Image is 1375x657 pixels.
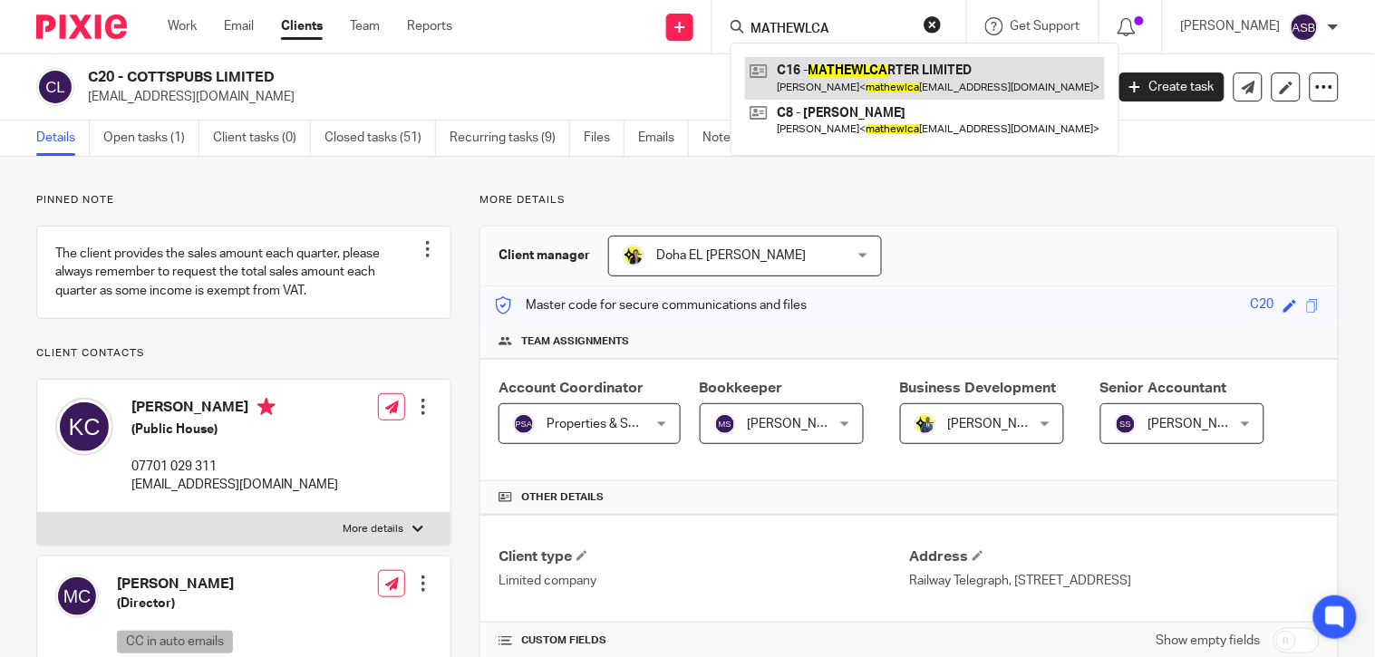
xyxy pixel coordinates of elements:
p: [PERSON_NAME] [1181,17,1281,35]
span: Get Support [1011,20,1080,33]
img: Dennis-Starbridge.jpg [915,413,936,435]
p: Client contacts [36,346,451,361]
h4: Address [909,547,1320,566]
img: svg%3E [55,398,113,456]
span: Doha EL [PERSON_NAME] [656,249,806,262]
a: Emails [638,121,689,156]
p: [EMAIL_ADDRESS][DOMAIN_NAME] [131,476,338,494]
a: Email [224,17,254,35]
span: Account Coordinator [499,381,644,395]
h2: C20 - COTTSPUBS LIMITED [88,68,891,87]
a: Reports [407,17,452,35]
i: Primary [257,398,276,416]
span: [PERSON_NAME] [948,418,1048,430]
h5: (Public House) [131,420,338,439]
a: Recurring tasks (9) [450,121,570,156]
img: svg%3E [36,68,74,106]
span: Senior Accountant [1100,381,1227,395]
h4: [PERSON_NAME] [131,398,338,420]
p: [EMAIL_ADDRESS][DOMAIN_NAME] [88,88,1092,106]
img: svg%3E [714,413,736,435]
img: svg%3E [55,575,99,618]
div: C20 [1251,295,1274,316]
p: Pinned note [36,193,451,208]
a: Team [350,17,380,35]
img: Pixie [36,14,127,39]
a: Work [168,17,197,35]
p: More details [479,193,1339,208]
p: 07701 029 311 [131,458,338,476]
a: Create task [1119,72,1225,101]
h4: Client type [499,547,909,566]
span: Business Development [900,381,1057,395]
label: Show empty fields [1157,632,1261,650]
button: Clear [924,15,942,34]
h4: CUSTOM FIELDS [499,633,909,648]
span: [PERSON_NAME] [748,418,847,430]
a: Files [584,121,625,156]
img: svg%3E [1290,13,1319,42]
a: Notes (2) [702,121,769,156]
p: Limited company [499,572,909,590]
img: svg%3E [513,413,535,435]
h5: (Director) [117,594,324,613]
h4: [PERSON_NAME] [117,575,324,594]
input: Search [749,22,912,38]
a: Open tasks (1) [103,121,199,156]
span: Bookkeeper [700,381,783,395]
span: [PERSON_NAME] [1148,418,1248,430]
p: CC in auto emails [117,631,233,653]
span: Other details [521,490,604,505]
img: Doha-Starbridge.jpg [623,245,644,266]
span: Team assignments [521,334,629,349]
span: Properties & SMEs - AC [547,418,680,430]
a: Closed tasks (51) [324,121,436,156]
a: Client tasks (0) [213,121,311,156]
p: Railway Telegraph, [STREET_ADDRESS] [909,572,1320,590]
a: Details [36,121,90,156]
img: svg%3E [1115,413,1137,435]
p: More details [343,522,403,536]
p: Master code for secure communications and files [494,296,807,314]
h3: Client manager [499,246,590,265]
a: Clients [281,17,323,35]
